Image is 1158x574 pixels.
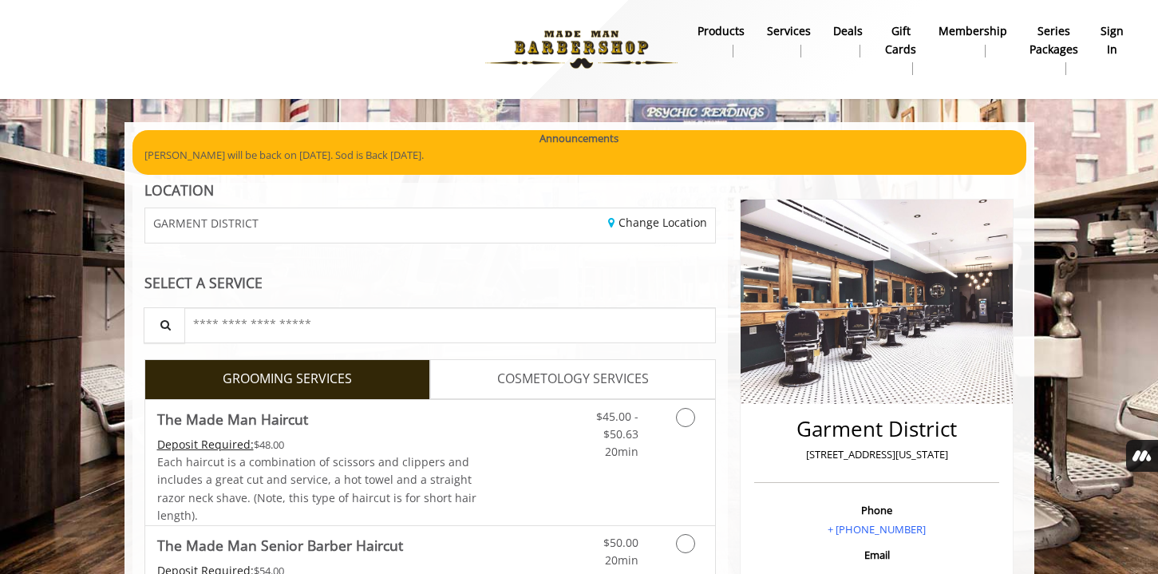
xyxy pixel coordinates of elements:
b: Membership [939,22,1007,40]
b: Deals [833,22,863,40]
button: Service Search [144,307,185,343]
a: DealsDeals [822,20,874,61]
span: $45.00 - $50.63 [596,409,638,441]
h3: Phone [758,505,995,516]
b: LOCATION [144,180,214,200]
h2: Garment District [758,418,995,441]
span: $50.00 [603,535,638,550]
span: 20min [605,444,638,459]
span: GARMENT DISTRICT [153,217,259,229]
a: Series packagesSeries packages [1018,20,1089,79]
h3: Email [758,549,995,560]
a: + [PHONE_NUMBER] [828,522,926,536]
b: products [698,22,745,40]
span: COSMETOLOGY SERVICES [497,369,649,390]
p: [STREET_ADDRESS][US_STATE] [758,446,995,463]
b: Services [767,22,811,40]
span: GROOMING SERVICES [223,369,352,390]
a: ServicesServices [756,20,822,61]
b: The Made Man Haircut [157,408,308,430]
a: Productsproducts [686,20,756,61]
b: gift cards [885,22,916,58]
span: 20min [605,552,638,568]
a: MembershipMembership [927,20,1018,61]
b: sign in [1101,22,1124,58]
img: Made Man Barbershop logo [472,6,691,93]
div: $48.00 [157,436,478,453]
span: Each haircut is a combination of scissors and clippers and includes a great cut and service, a ho... [157,454,476,523]
b: Announcements [539,130,619,147]
span: This service needs some Advance to be paid before we block your appointment [157,437,254,452]
a: sign insign in [1089,20,1135,61]
b: The Made Man Senior Barber Haircut [157,534,403,556]
b: Series packages [1030,22,1078,58]
div: SELECT A SERVICE [144,275,717,291]
a: Gift cardsgift cards [874,20,927,79]
p: [PERSON_NAME] will be back on [DATE]. Sod is Back [DATE]. [144,147,1014,164]
a: Change Location [608,215,707,230]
